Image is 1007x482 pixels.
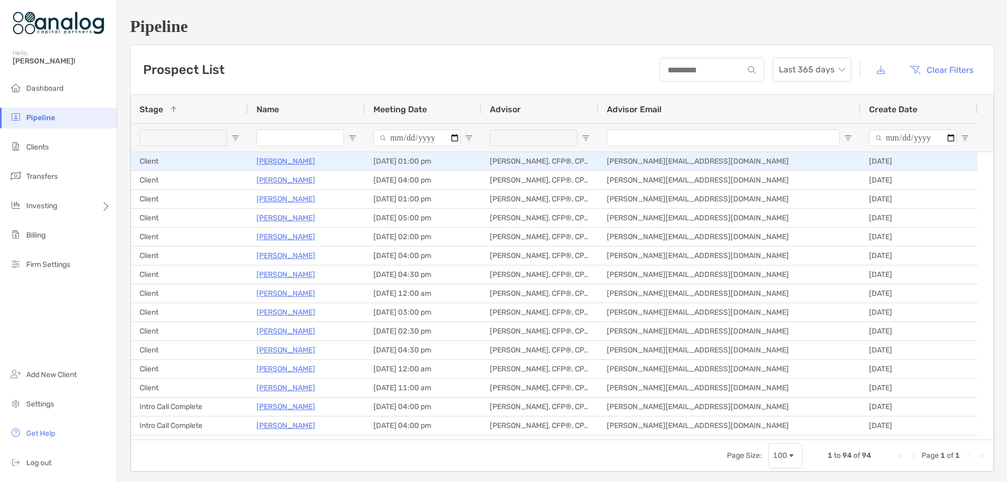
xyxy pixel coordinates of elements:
div: [PERSON_NAME][EMAIL_ADDRESS][DOMAIN_NAME] [598,379,861,397]
span: Clients [26,143,49,152]
p: [PERSON_NAME] [256,344,315,357]
span: Billing [26,231,46,240]
button: Clear Filters [902,58,981,81]
div: [DATE] 04:00 pm [365,435,481,454]
div: [PERSON_NAME], CFP®, CPA/PFS, CDFA [481,379,598,397]
div: [DATE] [861,284,978,303]
span: 94 [862,451,871,460]
span: 1 [828,451,832,460]
h3: Prospect List [143,62,224,77]
button: Open Filter Menu [961,134,969,142]
button: Open Filter Menu [582,134,590,142]
span: Name [256,104,279,114]
div: [PERSON_NAME], CFP®, CPA/PFS, CDFA [481,265,598,284]
div: [DATE] 04:30 pm [365,265,481,284]
div: Page Size: [727,451,762,460]
span: Meeting Date [373,104,427,114]
div: [DATE] [861,379,978,397]
input: Meeting Date Filter Input [373,130,460,146]
div: [DATE] [861,303,978,322]
div: [DATE] 04:00 pm [365,171,481,189]
div: [PERSON_NAME][EMAIL_ADDRESS][DOMAIN_NAME] [598,398,861,416]
span: Add New Client [26,370,77,379]
span: [PERSON_NAME]! [13,57,111,66]
div: [PERSON_NAME], CFP®, CPA/PFS, CDFA [481,303,598,322]
div: [PERSON_NAME][EMAIL_ADDRESS][DOMAIN_NAME] [598,435,861,454]
p: [PERSON_NAME] [256,325,315,338]
div: [DATE] [861,209,978,227]
div: Intro Call Complete [131,416,248,435]
div: [PERSON_NAME][EMAIL_ADDRESS][DOMAIN_NAME] [598,152,861,170]
div: [DATE] [861,265,978,284]
img: investing icon [9,199,22,211]
img: get-help icon [9,426,22,439]
div: Last Page [977,452,985,460]
a: [PERSON_NAME] [256,192,315,206]
p: [PERSON_NAME] [256,211,315,224]
div: [PERSON_NAME], CFP®, CPA/PFS, CDFA [481,171,598,189]
span: 1 [940,451,945,460]
div: First Page [896,452,905,460]
span: Create Date [869,104,917,114]
div: Client [131,360,248,378]
div: [PERSON_NAME][EMAIL_ADDRESS][DOMAIN_NAME] [598,209,861,227]
p: [PERSON_NAME] [256,174,315,187]
img: pipeline icon [9,111,22,123]
div: [DATE] [861,152,978,170]
a: [PERSON_NAME] [256,287,315,300]
span: Firm Settings [26,260,70,269]
img: firm-settings icon [9,258,22,270]
img: input icon [748,66,756,74]
img: transfers icon [9,169,22,182]
a: [PERSON_NAME] [256,362,315,376]
span: to [834,451,841,460]
span: Advisor Email [607,104,661,114]
div: [PERSON_NAME], CFP®, CPA/PFS, CDFA [481,228,598,246]
input: Advisor Email Filter Input [607,130,840,146]
div: [DATE] 01:00 pm [365,152,481,170]
div: [PERSON_NAME][EMAIL_ADDRESS][DOMAIN_NAME] [598,228,861,246]
a: [PERSON_NAME] [256,419,315,432]
div: Client [131,209,248,227]
div: Client [131,284,248,303]
div: [PERSON_NAME], CFP®, CPA/PFS, CDFA [481,341,598,359]
img: dashboard icon [9,81,22,94]
h1: Pipeline [130,17,994,36]
div: [DATE] [861,171,978,189]
div: [DATE] [861,247,978,265]
span: Stage [140,104,163,114]
div: [DATE] 04:00 pm [365,247,481,265]
div: [PERSON_NAME], CFP®, CPA/PFS, CDFA [481,247,598,265]
div: [DATE] 12:00 am [365,284,481,303]
div: [PERSON_NAME], CFP®, CPA/PFS, CDFA [481,152,598,170]
div: [PERSON_NAME][EMAIL_ADDRESS][DOMAIN_NAME] [598,360,861,378]
div: [PERSON_NAME][EMAIL_ADDRESS][DOMAIN_NAME] [598,265,861,284]
div: Client [131,247,248,265]
div: Intro Call Complete [131,435,248,454]
div: [DATE] 01:00 pm [365,190,481,208]
div: [DATE] 04:00 pm [365,416,481,435]
div: Client [131,341,248,359]
div: [DATE] [861,435,978,454]
span: Get Help [26,429,55,438]
div: Previous Page [909,452,917,460]
div: [PERSON_NAME], CFP®, CPA/PFS, CDFA [481,398,598,416]
a: [PERSON_NAME] [256,438,315,451]
img: settings icon [9,397,22,410]
button: Open Filter Menu [348,134,357,142]
img: clients icon [9,140,22,153]
a: [PERSON_NAME] [256,268,315,281]
button: Open Filter Menu [844,134,852,142]
div: [DATE] 05:00 pm [365,209,481,227]
a: [PERSON_NAME] [256,381,315,394]
p: [PERSON_NAME] [256,400,315,413]
a: [PERSON_NAME] [256,306,315,319]
a: [PERSON_NAME] [256,249,315,262]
